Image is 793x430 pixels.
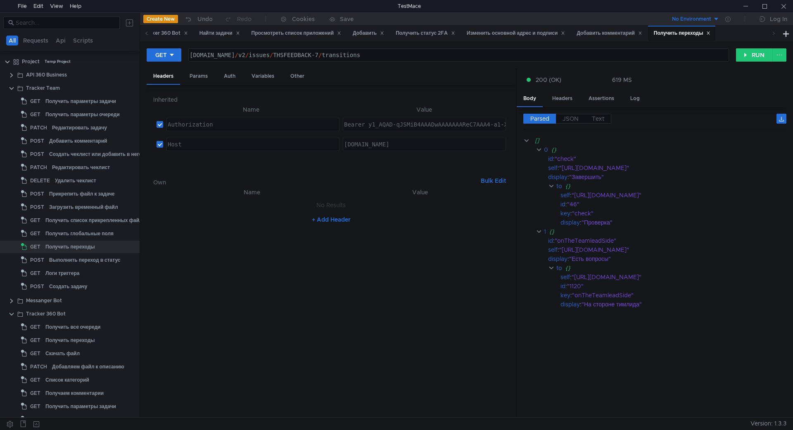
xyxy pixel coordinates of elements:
[284,69,311,84] div: Other
[560,272,786,282] div: :
[45,321,101,333] div: Получить все очереди
[572,209,775,218] div: "check"
[52,361,124,373] div: Добавляем файл к описанию
[16,18,115,27] input: Search...
[560,218,580,227] div: display
[548,154,786,163] div: :
[71,36,95,45] button: Scripts
[592,115,604,122] span: Text
[49,201,118,213] div: Загрузить временный файл
[750,418,786,430] span: Version: 1.3.3
[30,122,47,134] span: PATCH
[45,334,95,346] div: Получить переходы
[565,263,775,272] div: {}
[49,135,107,147] div: Добавить комментарий
[153,177,477,187] h6: Own
[340,16,354,22] div: Save
[45,55,71,68] div: Temp Project
[45,374,89,386] div: Список категорий
[30,214,40,227] span: GET
[560,218,786,227] div: :
[45,267,79,279] div: Логи триггера
[49,280,87,293] div: Создать задачу
[49,413,82,426] div: Найти задачи
[30,254,44,266] span: POST
[535,136,774,145] div: []
[52,161,110,174] div: Редактировать чеклист
[49,148,161,160] div: Создать чеклист или добавить в него пункты
[353,29,384,38] div: Добавить
[548,254,567,263] div: display
[546,91,579,106] div: Headers
[26,82,60,94] div: Tracker Team
[183,69,214,84] div: Params
[30,161,47,174] span: PATCH
[477,176,509,186] button: Bulk Edit
[560,291,786,300] div: :
[26,308,66,320] div: Tracker 360 Bot
[30,374,40,386] span: GET
[560,191,570,200] div: self
[45,387,104,399] div: Получаем комментарии
[30,241,40,253] span: GET
[560,291,570,300] div: key
[548,163,786,172] div: :
[544,145,548,154] div: 0
[544,227,546,236] div: 1
[166,187,337,197] th: Name
[560,209,786,218] div: :
[340,105,509,115] th: Value
[45,95,116,107] div: Получить параметры задачи
[560,282,565,291] div: id
[49,188,115,200] div: Прикрепить файл к задаче
[316,201,346,209] nz-embed-empty: No Results
[560,272,570,282] div: self
[45,241,95,253] div: Получить переходы
[197,14,213,24] div: Undo
[467,29,565,38] div: Изменить основной адрес и подписи
[217,69,242,84] div: Auth
[45,227,114,240] div: Получить глобальные поля
[560,300,786,309] div: :
[567,200,775,209] div: "46"
[30,227,40,240] span: GET
[577,29,642,38] div: Добавить комментарий
[560,282,786,291] div: :
[153,95,509,105] h6: Inherited
[555,236,775,245] div: "onTheTeamleadSide"
[30,174,50,187] span: DELETE
[45,400,116,413] div: Получить параметры задачи
[22,55,40,68] div: Project
[292,14,315,24] div: Cookies
[551,145,775,154] div: {}
[6,36,18,45] button: All
[548,245,786,254] div: :
[147,69,180,85] div: Headers
[662,12,719,26] button: No Environment
[556,263,562,272] div: to
[30,400,40,413] span: GET
[45,214,148,227] div: Получить список прикрепленных файлов
[155,50,167,60] div: GET
[45,347,80,360] div: Скачать файл
[141,29,188,38] div: Tracker 360 Bot
[559,245,775,254] div: "[URL][DOMAIN_NAME]"
[147,48,181,62] button: GET
[560,209,570,218] div: key
[548,254,786,263] div: :
[30,347,40,360] span: GET
[55,174,96,187] div: Удалить чеклист
[199,29,240,38] div: Найти задачи
[560,191,786,200] div: :
[30,201,44,213] span: POST
[567,282,775,291] div: "1120"
[548,236,786,245] div: :
[30,321,40,333] span: GET
[572,272,775,282] div: "[URL][DOMAIN_NAME]"
[536,75,561,84] span: 200 (OK)
[548,154,553,163] div: id
[26,69,67,81] div: API 360 Business
[582,91,621,106] div: Assertions
[736,48,773,62] button: RUN
[548,172,567,182] div: display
